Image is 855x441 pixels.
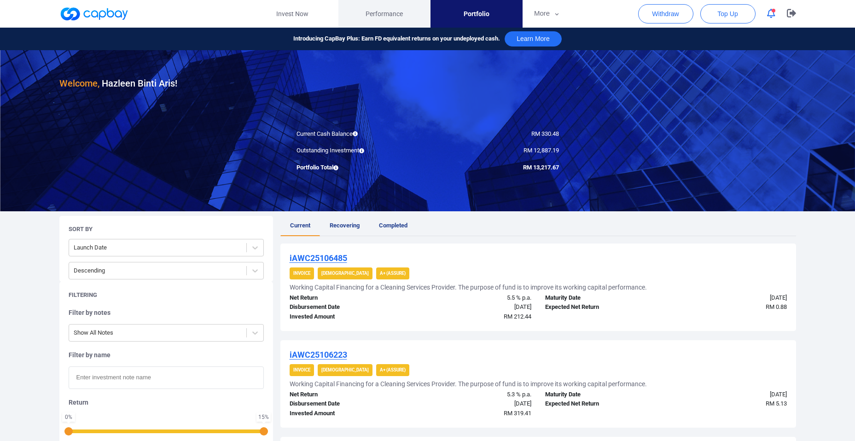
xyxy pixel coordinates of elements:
[717,9,738,18] span: Top Up
[290,283,647,291] h5: Working Capital Financing for a Cleaning Services Provider. The purpose of fund is to improve its...
[504,410,531,417] span: RM 319.41
[283,302,411,312] div: Disbursement Date
[700,4,756,23] button: Top Up
[638,4,693,23] button: Withdraw
[69,291,97,299] h5: Filtering
[538,399,666,409] div: Expected Net Return
[64,414,73,420] div: 0 %
[538,302,666,312] div: Expected Net Return
[290,129,428,139] div: Current Cash Balance
[290,163,428,173] div: Portfolio Total
[258,414,269,420] div: 15 %
[283,409,411,418] div: Invested Amount
[59,78,99,89] span: Welcome,
[59,76,177,91] h3: Hazleen Binti Aris !
[69,398,264,406] h5: Return
[410,399,538,409] div: [DATE]
[321,367,369,372] strong: [DEMOGRAPHIC_DATA]
[290,146,428,156] div: Outstanding Investment
[283,390,411,400] div: Net Return
[69,308,264,317] h5: Filter by notes
[766,400,787,407] span: RM 5.13
[523,147,559,154] span: RM 12,887.19
[283,293,411,303] div: Net Return
[293,34,500,44] span: Introducing CapBay Plus: Earn FD equivalent returns on your undeployed cash.
[464,9,489,19] span: Portfolio
[380,271,406,276] strong: A+ (Assure)
[366,9,403,19] span: Performance
[410,293,538,303] div: 5.5 % p.a.
[666,293,794,303] div: [DATE]
[523,164,559,171] span: RM 13,217.67
[293,367,310,372] strong: Invoice
[538,293,666,303] div: Maturity Date
[69,366,264,389] input: Enter investment note name
[321,271,369,276] strong: [DEMOGRAPHIC_DATA]
[766,303,787,310] span: RM 0.88
[290,222,310,229] span: Current
[330,222,360,229] span: Recovering
[505,31,562,46] button: Learn More
[290,380,647,388] h5: Working Capital Financing for a Cleaning Services Provider. The purpose of fund is to improve its...
[538,390,666,400] div: Maturity Date
[410,390,538,400] div: 5.3 % p.a.
[531,130,559,137] span: RM 330.48
[293,271,310,276] strong: Invoice
[290,253,347,263] u: iAWC25106485
[410,302,538,312] div: [DATE]
[379,222,407,229] span: Completed
[69,225,93,233] h5: Sort By
[380,367,406,372] strong: A+ (Assure)
[290,350,347,360] u: iAWC25106223
[283,312,411,322] div: Invested Amount
[283,399,411,409] div: Disbursement Date
[666,390,794,400] div: [DATE]
[69,351,264,359] h5: Filter by name
[504,313,531,320] span: RM 212.44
